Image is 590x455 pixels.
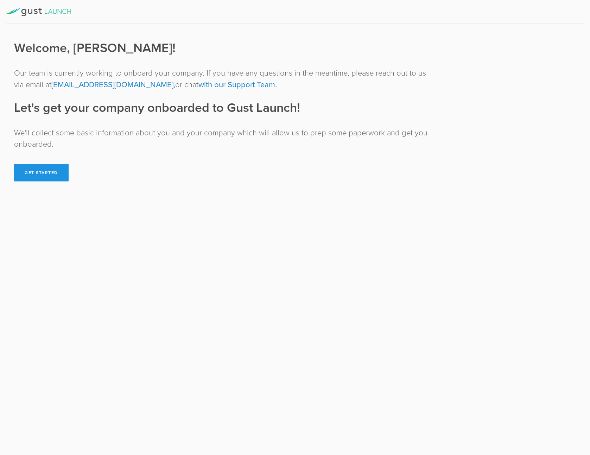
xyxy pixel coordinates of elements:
[555,400,590,434] iframe: Chat Widget
[14,164,69,181] button: Get Started
[51,80,175,89] a: [EMAIL_ADDRESS][DOMAIN_NAME],
[14,39,436,57] div: Welcome, [PERSON_NAME]!
[14,99,436,117] div: Let's get your company onboarded to Gust Launch!
[14,68,436,91] div: Our team is currently working to onboard your company. If you have any questions in the meantime,...
[198,80,277,89] a: with our Support Team.
[14,127,436,150] div: We'll collect some basic information about you and your company which will allow us to prep some ...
